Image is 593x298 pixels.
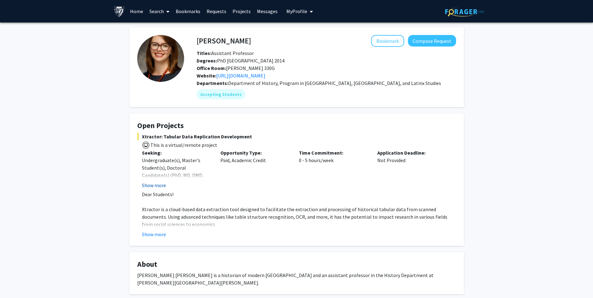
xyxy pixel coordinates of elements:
a: Requests [204,0,229,22]
button: Show more [142,231,166,238]
div: Not Provided [373,149,451,189]
iframe: Chat [5,270,27,293]
div: Paid, Academic Credit [216,149,294,189]
button: Show more [142,181,166,189]
mat-chip: Accepting Students [197,89,245,99]
div: [PERSON_NAME] [PERSON_NAME] is a historian of modern [GEOGRAPHIC_DATA] and an assistant professor... [137,271,456,286]
img: Profile Picture [137,35,184,82]
button: Compose Request to Casey Lurtz [408,35,456,47]
a: Projects [229,0,254,22]
span: PhD [GEOGRAPHIC_DATA] 2014 [197,57,284,64]
a: Search [146,0,173,22]
span: Xtractor: Tabular Data Replication Development [137,133,456,140]
a: Messages [254,0,281,22]
b: Office Room: [197,65,226,71]
div: Undergraduate(s), Master's Student(s), Doctoral Candidate(s) (PhD, MD, DMD, PharmD, etc.) [142,156,211,186]
p: Opportunity Type: [220,149,289,156]
span: My Profile [286,8,307,14]
span: This is a virtual/remote project [150,142,217,148]
b: Website: [197,72,216,79]
h4: Open Projects [137,121,456,130]
p: Application Deadline: [377,149,446,156]
p: Time Commitment: [299,149,368,156]
b: Departments: [197,80,228,86]
span: Xtractor is a cloud-based data extraction tool designed to facilitate the extraction and processi... [142,206,447,227]
p: Seeking: [142,149,211,156]
button: Add Casey Lurtz to Bookmarks [371,35,404,47]
img: Johns Hopkins University Logo [114,6,125,17]
span: Department of History, Program in [GEOGRAPHIC_DATA], [GEOGRAPHIC_DATA], and Latinx Studies [228,80,441,86]
b: Titles: [197,50,211,56]
a: Opens in a new tab [216,72,265,79]
span: [PERSON_NAME] 330G [197,65,275,71]
b: Degrees: [197,57,217,64]
a: Home [127,0,146,22]
img: ForagerOne Logo [445,7,484,17]
span: Dear Students! [142,191,173,197]
h4: About [137,260,456,269]
a: Bookmarks [173,0,204,22]
div: 0 - 5 hours/week [294,149,373,189]
span: Assistant Professor [197,50,254,56]
h4: [PERSON_NAME] [197,35,251,47]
